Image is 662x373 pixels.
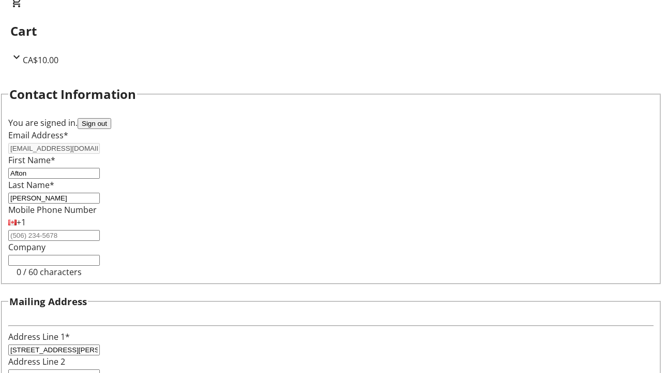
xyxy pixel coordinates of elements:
[17,266,82,278] tr-character-limit: 0 / 60 characters
[8,130,68,141] label: Email Address*
[9,294,87,309] h3: Mailing Address
[8,179,54,191] label: Last Name*
[8,241,46,253] label: Company
[10,22,652,40] h2: Cart
[8,204,97,216] label: Mobile Phone Number
[23,54,58,66] span: CA$10.00
[8,154,55,166] label: First Name*
[8,345,100,355] input: Address
[8,230,100,241] input: (506) 234-5678
[78,118,111,129] button: Sign out
[8,117,654,129] div: You are signed in.
[9,85,136,104] h2: Contact Information
[8,356,65,367] label: Address Line 2
[8,331,70,342] label: Address Line 1*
